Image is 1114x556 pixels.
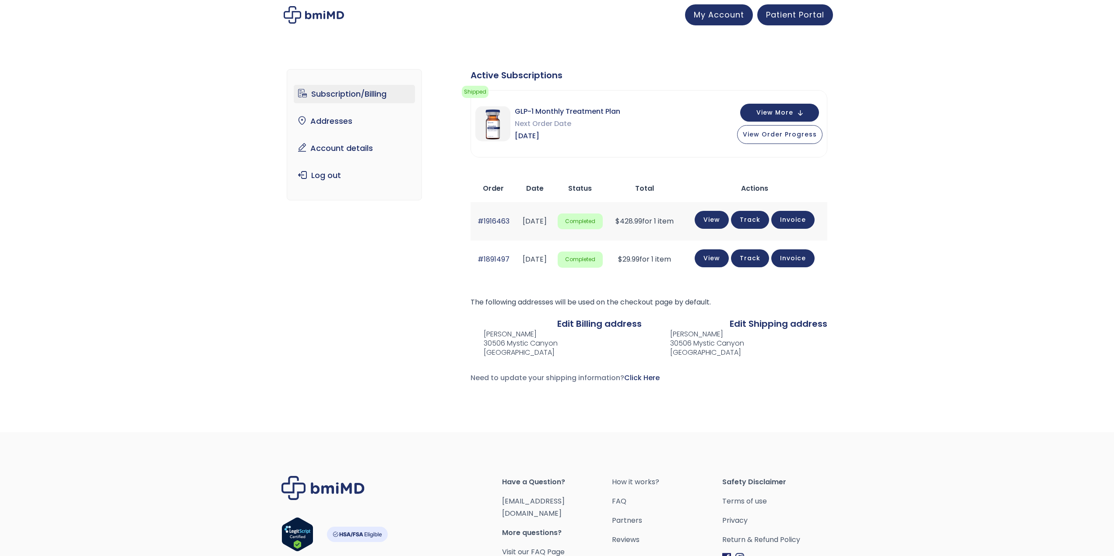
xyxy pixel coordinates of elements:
[740,104,819,122] button: View More
[515,130,620,142] span: [DATE]
[612,514,722,527] a: Partners
[502,496,565,518] a: [EMAIL_ADDRESS][DOMAIN_NAME]
[281,517,313,552] img: Verify Approval for www.bmimd.com
[757,4,833,25] a: Patient Portal
[612,476,722,488] a: How it works?
[558,252,603,268] span: Completed
[741,183,768,193] span: Actions
[607,202,682,240] td: for 1 item
[756,110,793,115] span: View More
[558,213,603,230] span: Completed
[462,86,488,98] span: Shipped
[656,330,744,357] address: [PERSON_NAME] 30506 Mystic Canyon [GEOGRAPHIC_DATA]
[294,139,415,157] a: Account details
[607,241,682,279] td: for 1 item
[557,318,642,330] a: Edit Billing address
[515,118,620,130] span: Next Order Date
[502,527,612,539] span: More questions?
[743,130,817,139] span: View Order Progress
[722,476,833,488] span: Safety Disclaimer
[294,85,415,103] a: Subscription/Billing
[471,373,660,383] span: Need to update your shipping information?
[615,216,620,226] span: $
[502,476,612,488] span: Have a Question?
[766,9,824,20] span: Patient Portal
[483,183,504,193] span: Order
[281,517,313,556] a: Verify LegitScript Approval for www.bmimd.com
[618,254,640,264] span: 29.99
[685,4,753,25] a: My Account
[722,514,833,527] a: Privacy
[478,254,510,264] a: #1891497
[731,211,769,229] a: Track
[284,6,344,24] img: My account
[615,216,642,226] span: 428.99
[722,534,833,546] a: Return & Refund Policy
[618,254,622,264] span: $
[471,69,827,81] div: Active Subscriptions
[475,106,510,141] img: GLP-1 Monthly Treatment Plan
[635,183,654,193] span: Total
[294,112,415,130] a: Addresses
[523,216,547,226] time: [DATE]
[694,9,744,20] span: My Account
[471,330,558,357] address: [PERSON_NAME] 30506 Mystic Canyon [GEOGRAPHIC_DATA]
[281,476,365,500] img: Brand Logo
[737,125,822,144] button: View Order Progress
[624,373,660,383] a: Click Here
[695,249,729,267] a: View
[722,495,833,507] a: Terms of use
[771,249,815,267] a: Invoice
[523,254,547,264] time: [DATE]
[526,183,544,193] span: Date
[294,166,415,185] a: Log out
[478,216,510,226] a: #1916463
[327,527,388,542] img: HSA-FSA
[471,296,827,308] p: The following addresses will be used on the checkout page by default.
[612,534,722,546] a: Reviews
[695,211,729,229] a: View
[287,69,422,200] nav: Account pages
[730,318,827,330] a: Edit Shipping address
[771,211,815,229] a: Invoice
[515,105,620,118] span: GLP-1 Monthly Treatment Plan
[568,183,592,193] span: Status
[612,495,722,507] a: FAQ
[731,249,769,267] a: Track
